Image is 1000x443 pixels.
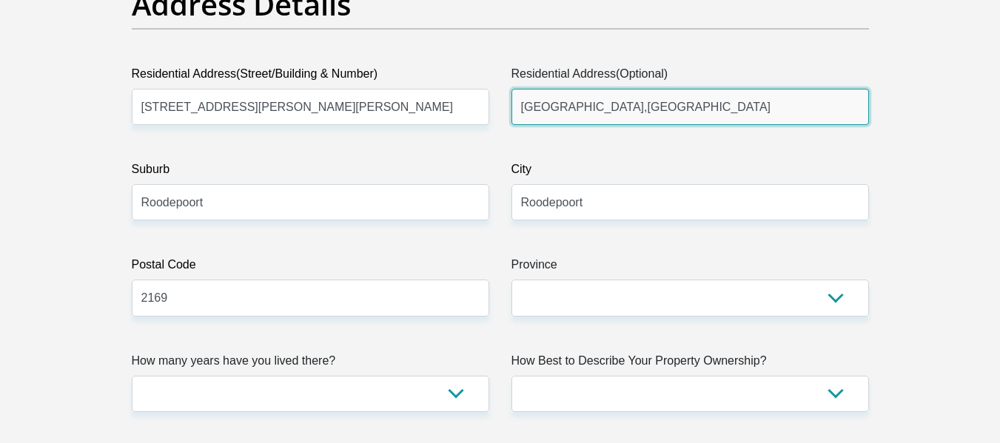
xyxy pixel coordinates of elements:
[511,65,869,89] label: Residential Address(Optional)
[132,160,489,184] label: Suburb
[132,352,489,376] label: How many years have you lived there?
[511,352,869,376] label: How Best to Describe Your Property Ownership?
[132,280,489,316] input: Postal Code
[511,184,869,220] input: City
[511,376,869,412] select: Please select a value
[511,256,869,280] label: Province
[132,89,489,125] input: Valid residential address
[132,184,489,220] input: Suburb
[511,89,869,125] input: Address line 2 (Optional)
[132,376,489,412] select: Please select a value
[132,65,489,89] label: Residential Address(Street/Building & Number)
[132,256,489,280] label: Postal Code
[511,280,869,316] select: Please Select a Province
[511,160,869,184] label: City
